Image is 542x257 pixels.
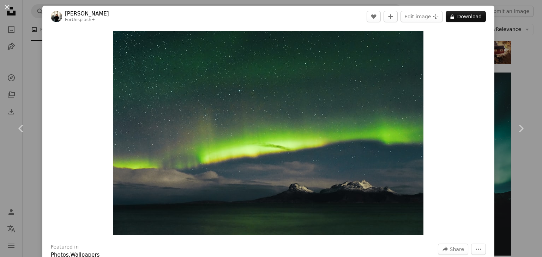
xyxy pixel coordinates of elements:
a: [PERSON_NAME] [65,10,109,17]
button: Download [446,11,486,22]
a: Unsplash+ [72,17,95,22]
img: Go to Giulia Squillace's profile [51,11,62,22]
button: Edit image [401,11,443,22]
a: Next [500,95,542,162]
div: For [65,17,109,23]
button: Share this image [438,244,468,255]
h3: Featured in [51,244,79,251]
span: Share [450,244,464,255]
button: Add to Collection [384,11,398,22]
button: More Actions [471,244,486,255]
button: Zoom in on this image [113,31,423,235]
img: a green and purple aurora bore over a mountain range [113,31,423,235]
button: Like [367,11,381,22]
